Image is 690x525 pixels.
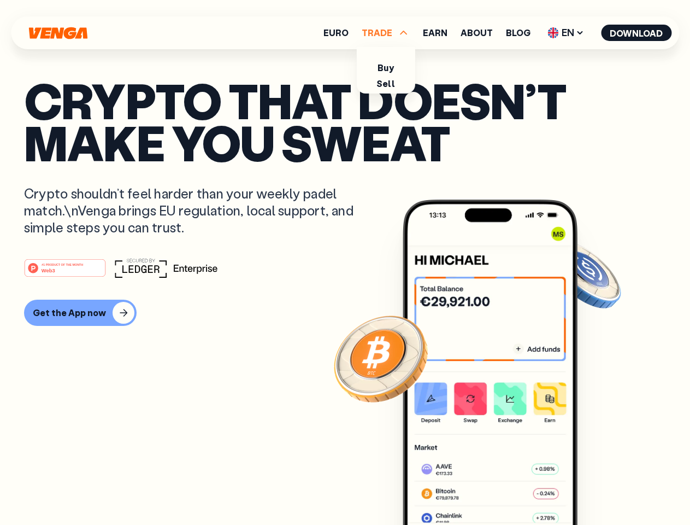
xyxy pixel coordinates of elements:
[362,26,410,39] span: TRADE
[378,62,393,73] a: Buy
[323,28,349,37] a: Euro
[332,309,430,407] img: Bitcoin
[24,300,666,326] a: Get the App now
[27,27,89,39] svg: Home
[33,307,106,318] div: Get the App now
[24,79,666,163] p: Crypto that doesn’t make you sweat
[601,25,671,41] button: Download
[374,94,398,105] a: Swap
[42,267,55,273] tspan: Web3
[545,235,623,314] img: USDC coin
[506,28,530,37] a: Blog
[376,78,395,89] a: Sell
[544,24,588,42] span: EN
[423,28,447,37] a: Earn
[461,28,493,37] a: About
[24,300,137,326] button: Get the App now
[42,262,83,266] tspan: #1 PRODUCT OF THE MONTH
[547,27,558,38] img: flag-uk
[24,265,106,279] a: #1 PRODUCT OF THE MONTHWeb3
[24,185,369,236] p: Crypto shouldn’t feel harder than your weekly padel match.\nVenga brings EU regulation, local sup...
[362,28,392,37] span: TRADE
